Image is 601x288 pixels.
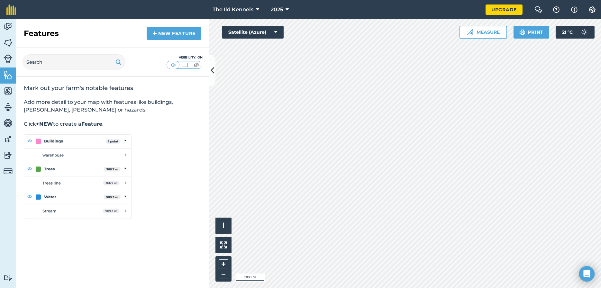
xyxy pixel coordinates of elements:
[571,6,578,14] img: svg+xml;base64,PHN2ZyB4bWxucz0iaHR0cDovL3d3dy53My5vcmcvMjAwMC9zdmciIHdpZHRoPSIxNyIgaGVpZ2h0PSIxNy...
[4,102,13,112] img: svg+xml;base64,PD94bWwgdmVyc2lvbj0iMS4wIiBlbmNvZGluZz0idXRmLTgiPz4KPCEtLSBHZW5lcmF0b3I6IEFkb2JlIE...
[4,86,13,96] img: svg+xml;base64,PHN2ZyB4bWxucz0iaHR0cDovL3d3dy53My5vcmcvMjAwMC9zdmciIHdpZHRoPSI1NiIgaGVpZ2h0PSI2MC...
[215,218,232,234] button: i
[578,26,591,39] img: svg+xml;base64,PD94bWwgdmVyc2lvbj0iMS4wIiBlbmNvZGluZz0idXRmLTgiPz4KPCEtLSBHZW5lcmF0b3I6IEFkb2JlIE...
[4,118,13,128] img: svg+xml;base64,PD94bWwgdmVyc2lvbj0iMS4wIiBlbmNvZGluZz0idXRmLTgiPz4KPCEtLSBHZW5lcmF0b3I6IEFkb2JlIE...
[192,62,200,68] img: svg+xml;base64,PHN2ZyB4bWxucz0iaHR0cDovL3d3dy53My5vcmcvMjAwMC9zdmciIHdpZHRoPSI1MCIgaGVpZ2h0PSI0MC...
[219,259,228,269] button: +
[588,6,596,13] img: A cog icon
[4,275,13,281] img: svg+xml;base64,PD94bWwgdmVyc2lvbj0iMS4wIiBlbmNvZGluZz0idXRmLTgiPz4KPCEtLSBHZW5lcmF0b3I6IEFkb2JlIE...
[4,134,13,144] img: svg+xml;base64,PD94bWwgdmVyc2lvbj0iMS4wIiBlbmNvZGluZz0idXRmLTgiPz4KPCEtLSBHZW5lcmF0b3I6IEFkb2JlIE...
[4,70,13,80] img: svg+xml;base64,PHN2ZyB4bWxucz0iaHR0cDovL3d3dy53My5vcmcvMjAwMC9zdmciIHdpZHRoPSI1NiIgaGVpZ2h0PSI2MC...
[4,54,13,63] img: svg+xml;base64,PD94bWwgdmVyc2lvbj0iMS4wIiBlbmNvZGluZz0idXRmLTgiPz4KPCEtLSBHZW5lcmF0b3I6IEFkb2JlIE...
[36,121,53,127] strong: +NEW
[6,4,16,15] img: fieldmargin Logo
[271,6,283,14] span: 2025
[220,241,227,248] img: Four arrows, one pointing top left, one top right, one bottom right and the last bottom left
[562,26,573,39] span: 21 ° C
[181,62,189,68] img: svg+xml;base64,PHN2ZyB4bWxucz0iaHR0cDovL3d3dy53My5vcmcvMjAwMC9zdmciIHdpZHRoPSI1MCIgaGVpZ2h0PSI0MC...
[169,62,177,68] img: svg+xml;base64,PHN2ZyB4bWxucz0iaHR0cDovL3d3dy53My5vcmcvMjAwMC9zdmciIHdpZHRoPSI1MCIgaGVpZ2h0PSI0MC...
[556,26,595,39] button: 21 °C
[579,266,595,282] div: Open Intercom Messenger
[152,30,157,37] img: svg+xml;base64,PHN2ZyB4bWxucz0iaHR0cDovL3d3dy53My5vcmcvMjAwMC9zdmciIHdpZHRoPSIxNCIgaGVpZ2h0PSIyNC...
[467,29,473,35] img: Ruler icon
[213,6,253,14] span: The Ild Kennels
[4,167,13,176] img: svg+xml;base64,PD94bWwgdmVyc2lvbj0iMS4wIiBlbmNvZGluZz0idXRmLTgiPz4KPCEtLSBHZW5lcmF0b3I6IEFkb2JlIE...
[222,26,284,39] button: Satellite (Azure)
[219,269,228,278] button: –
[223,221,224,230] span: i
[81,121,102,127] strong: Feature
[4,22,13,32] img: svg+xml;base64,PD94bWwgdmVyc2lvbj0iMS4wIiBlbmNvZGluZz0idXRmLTgiPz4KPCEtLSBHZW5lcmF0b3I6IEFkb2JlIE...
[514,26,550,39] button: Print
[147,27,201,40] a: New feature
[23,54,125,70] input: Search
[167,55,203,60] div: Visibility: On
[4,38,13,48] img: svg+xml;base64,PHN2ZyB4bWxucz0iaHR0cDovL3d3dy53My5vcmcvMjAwMC9zdmciIHdpZHRoPSI1NiIgaGVpZ2h0PSI2MC...
[460,26,507,39] button: Measure
[24,98,201,114] p: Add more detail to your map with features like buildings, [PERSON_NAME], [PERSON_NAME] or hazards.
[534,6,542,13] img: Two speech bubbles overlapping with the left bubble in the forefront
[24,28,59,39] h2: Features
[4,150,13,160] img: svg+xml;base64,PD94bWwgdmVyc2lvbj0iMS4wIiBlbmNvZGluZz0idXRmLTgiPz4KPCEtLSBHZW5lcmF0b3I6IEFkb2JlIE...
[24,84,201,92] h2: Mark out your farm's notable features
[552,6,560,13] img: A question mark icon
[115,58,122,66] img: svg+xml;base64,PHN2ZyB4bWxucz0iaHR0cDovL3d3dy53My5vcmcvMjAwMC9zdmciIHdpZHRoPSIxOSIgaGVpZ2h0PSIyNC...
[519,28,525,36] img: svg+xml;base64,PHN2ZyB4bWxucz0iaHR0cDovL3d3dy53My5vcmcvMjAwMC9zdmciIHdpZHRoPSIxOSIgaGVpZ2h0PSIyNC...
[486,4,523,15] a: Upgrade
[24,120,201,128] p: Click to create a .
